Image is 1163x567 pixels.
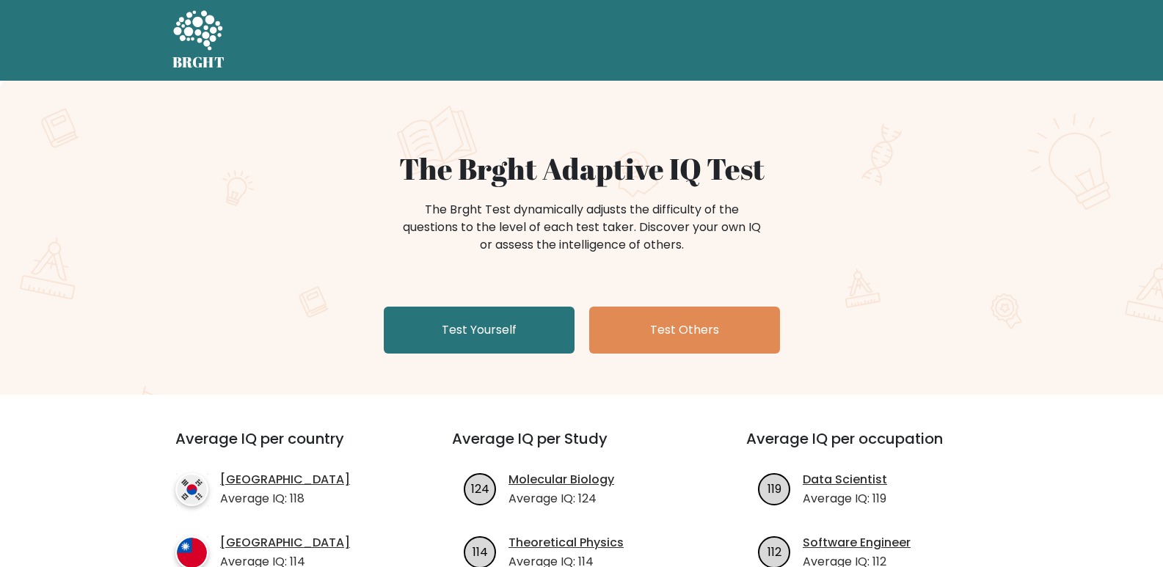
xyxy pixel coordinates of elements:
[452,430,711,465] h3: Average IQ per Study
[508,471,614,489] a: Molecular Biology
[220,471,350,489] a: [GEOGRAPHIC_DATA]
[384,307,575,354] a: Test Yourself
[224,151,940,186] h1: The Brght Adaptive IQ Test
[746,430,1005,465] h3: Average IQ per occupation
[803,490,887,508] p: Average IQ: 119
[508,534,624,552] a: Theoretical Physics
[768,543,781,560] text: 112
[220,534,350,552] a: [GEOGRAPHIC_DATA]
[803,471,887,489] a: Data Scientist
[803,534,911,552] a: Software Engineer
[508,490,614,508] p: Average IQ: 124
[398,201,765,254] div: The Brght Test dynamically adjusts the difficulty of the questions to the level of each test take...
[175,473,208,506] img: country
[473,543,488,560] text: 114
[768,480,781,497] text: 119
[589,307,780,354] a: Test Others
[172,6,225,75] a: BRGHT
[175,430,399,465] h3: Average IQ per country
[220,490,350,508] p: Average IQ: 118
[471,480,489,497] text: 124
[172,54,225,71] h5: BRGHT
